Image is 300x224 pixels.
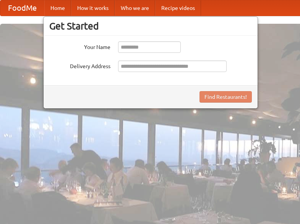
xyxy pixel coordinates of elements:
[49,60,110,70] label: Delivery Address
[115,0,155,16] a: Who we are
[199,91,252,103] button: Find Restaurants!
[155,0,201,16] a: Recipe videos
[49,20,252,32] h3: Get Started
[49,41,110,51] label: Your Name
[0,0,44,16] a: FoodMe
[71,0,115,16] a: How it works
[44,0,71,16] a: Home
